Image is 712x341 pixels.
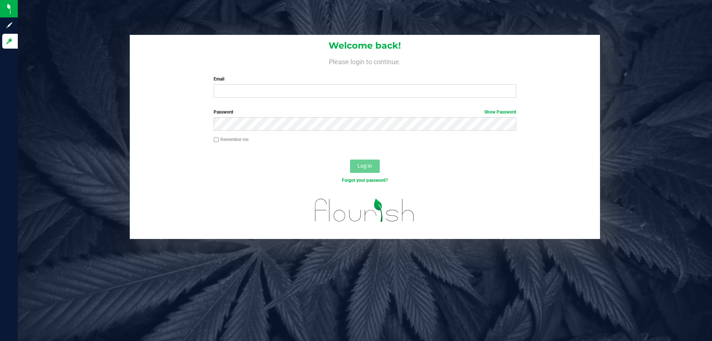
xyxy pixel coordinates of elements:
[342,178,388,183] a: Forgot your password?
[6,37,13,45] inline-svg: Log in
[6,22,13,29] inline-svg: Sign up
[214,109,233,115] span: Password
[357,163,372,169] span: Log In
[484,109,516,115] a: Show Password
[214,137,219,142] input: Remember me
[130,56,600,65] h4: Please login to continue.
[214,136,248,143] label: Remember me
[214,76,516,82] label: Email
[130,41,600,50] h1: Welcome back!
[306,191,423,229] img: flourish_logo.svg
[350,160,380,173] button: Log In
